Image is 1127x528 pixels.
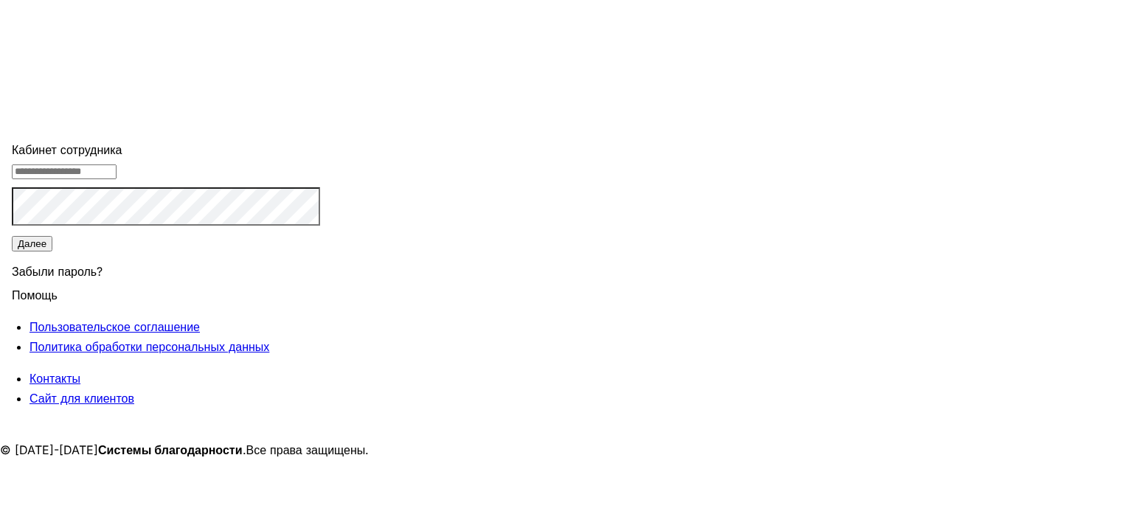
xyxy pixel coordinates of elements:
a: Политика обработки персональных данных [30,339,269,354]
span: Все права защищены. [246,442,370,457]
button: Далее [12,236,52,251]
strong: Системы благодарности [98,442,243,457]
div: Кабинет сотрудника [12,140,320,160]
div: Забыли пароль? [12,253,320,285]
a: Пользовательское соглашение [30,319,200,334]
a: Контакты [30,371,80,386]
a: Сайт для клиентов [30,391,134,406]
span: Помощь [12,279,58,302]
